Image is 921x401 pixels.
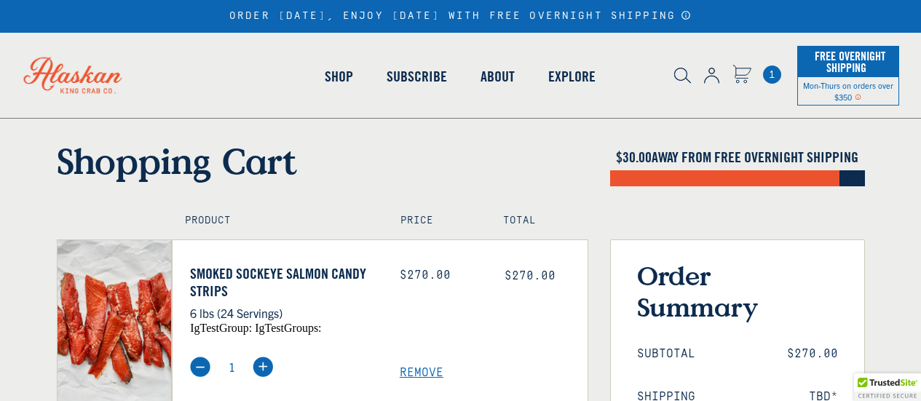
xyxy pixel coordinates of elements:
[400,215,472,227] h4: Price
[190,303,378,322] p: 6 lbs (24 Servings)
[732,65,751,86] a: Cart
[854,373,921,401] div: TrustedSite Certified
[190,322,252,334] span: igTestGroup:
[674,68,691,84] img: search
[190,357,210,377] img: minus
[505,269,556,282] span: $270.00
[704,68,719,84] img: account
[787,347,838,361] span: $270.00
[803,80,893,102] span: Mon-Thurs on orders over $350
[811,45,885,79] span: Free Overnight Shipping
[7,41,138,109] img: Alaskan King Crab Co. logo
[400,269,483,282] div: $270.00
[464,35,531,118] a: About
[637,260,838,322] h3: Order Summary
[855,92,861,102] span: Shipping Notice Icon
[637,347,695,361] span: Subtotal
[763,65,781,84] span: 1
[681,10,692,20] a: Announcement Bar Modal
[190,265,378,300] a: Smoked Sockeye Salmon Candy Strips
[400,366,588,380] a: Remove
[57,140,588,182] h1: Shopping Cart
[531,35,612,118] a: Explore
[253,357,273,377] img: plus
[503,215,574,227] h4: Total
[229,10,692,23] div: ORDER [DATE], ENJOY [DATE] WITH FREE OVERNIGHT SHIPPING
[185,215,369,227] h4: Product
[370,35,464,118] a: Subscribe
[622,148,652,166] span: 30.00
[763,65,781,84] a: Cart
[610,148,865,166] h4: $ AWAY FROM FREE OVERNIGHT SHIPPING
[308,35,370,118] a: Shop
[255,322,321,334] span: igTestGroups:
